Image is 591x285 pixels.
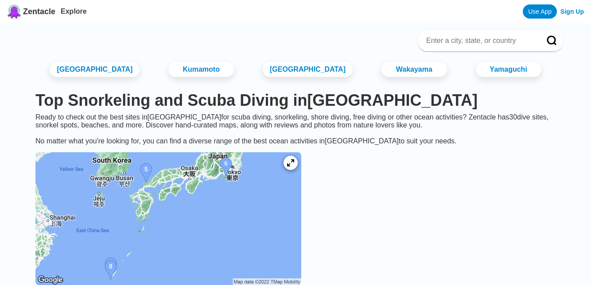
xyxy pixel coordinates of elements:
[50,62,140,77] a: [GEOGRAPHIC_DATA]
[35,152,301,285] img: Japan dive site map
[476,62,541,77] a: Yamaguchi
[7,4,21,19] img: Zentacle logo
[523,4,557,19] a: Use App
[381,62,447,77] a: Wakayama
[7,4,55,19] a: Zentacle logoZentacle
[23,7,55,16] span: Zentacle
[61,8,87,15] a: Explore
[560,8,584,15] a: Sign Up
[168,62,234,77] a: Kumamoto
[263,62,353,77] a: [GEOGRAPHIC_DATA]
[28,113,563,145] div: Ready to check out the best sites in [GEOGRAPHIC_DATA] for scuba diving, snorkeling, shore diving...
[35,91,556,110] h1: Top Snorkeling and Scuba Diving in [GEOGRAPHIC_DATA]
[425,36,534,45] input: Enter a city, state, or country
